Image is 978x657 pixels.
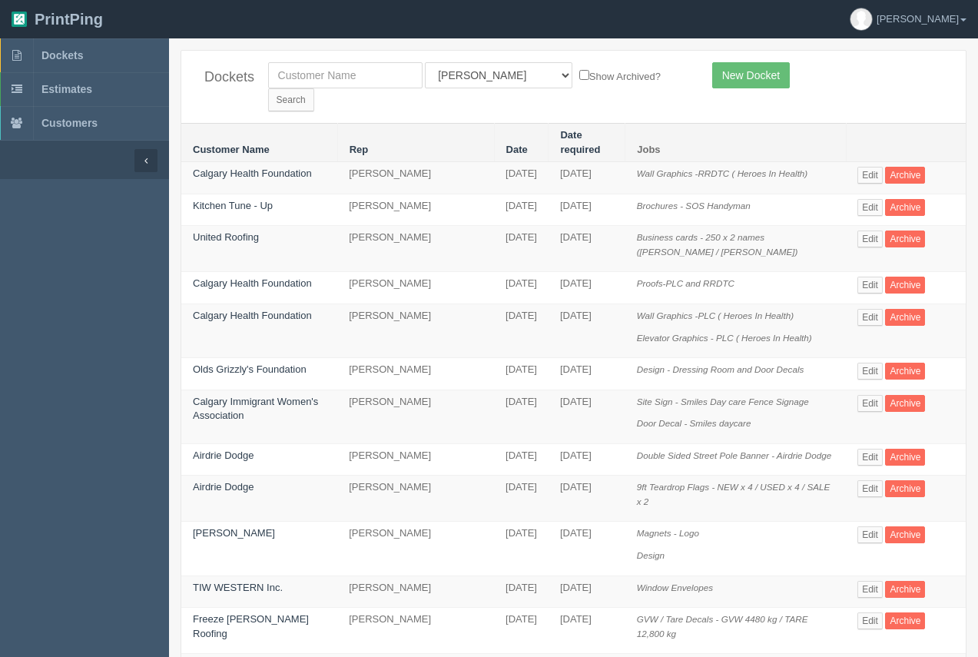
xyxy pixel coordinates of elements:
[549,476,625,522] td: [DATE]
[885,231,925,247] a: Archive
[637,482,830,506] i: 9ft Teardrop Flags - NEW x 4 / USED x 4 / SALE x 2
[204,70,245,85] h4: Dockets
[494,476,549,522] td: [DATE]
[637,614,808,639] i: GVW / Tare Decals - GVW 4480 kg / TARE 12,800 kg
[637,201,751,211] i: Brochures - SOS Handyman
[193,527,275,539] a: [PERSON_NAME]
[337,576,494,608] td: [PERSON_NAME]
[193,450,254,461] a: Airdrie Dodge
[857,395,883,412] a: Edit
[850,8,872,30] img: avatar_default-7531ab5dedf162e01f1e0bb0964e6a185e93c5c22dfe317fb01d7f8cd2b1632c.jpg
[193,144,270,155] a: Customer Name
[337,608,494,654] td: [PERSON_NAME]
[337,226,494,272] td: [PERSON_NAME]
[337,358,494,390] td: [PERSON_NAME]
[337,162,494,194] td: [PERSON_NAME]
[857,363,883,380] a: Edit
[193,168,312,179] a: Calgary Health Foundation
[337,390,494,443] td: [PERSON_NAME]
[337,476,494,522] td: [PERSON_NAME]
[494,443,549,476] td: [DATE]
[637,364,804,374] i: Design - Dressing Room and Door Decals
[549,443,625,476] td: [DATE]
[579,70,589,80] input: Show Archived?
[637,450,832,460] i: Double Sided Street Pole Banner - Airdrie Dodge
[41,83,92,95] span: Estimates
[193,481,254,493] a: Airdrie Dodge
[857,277,883,294] a: Edit
[193,200,273,211] a: Kitchen Tune - Up
[885,199,925,216] a: Archive
[549,304,625,357] td: [DATE]
[857,449,883,466] a: Edit
[337,194,494,226] td: [PERSON_NAME]
[885,167,925,184] a: Archive
[625,124,846,162] th: Jobs
[857,612,883,629] a: Edit
[885,449,925,466] a: Archive
[506,144,528,155] a: Date
[193,613,309,639] a: Freeze [PERSON_NAME] Roofing
[193,277,312,289] a: Calgary Health Foundation
[857,167,883,184] a: Edit
[12,12,27,27] img: logo-3e63b451c926e2ac314895c53de4908e5d424f24456219fb08d385ab2e579770.png
[712,62,790,88] a: New Docket
[885,277,925,294] a: Archive
[337,304,494,357] td: [PERSON_NAME]
[494,390,549,443] td: [DATE]
[560,129,600,155] a: Date required
[337,522,494,576] td: [PERSON_NAME]
[857,199,883,216] a: Edit
[494,358,549,390] td: [DATE]
[268,88,314,111] input: Search
[637,550,665,560] i: Design
[637,168,808,178] i: Wall Graphics -RRDTC ( Heroes In Health)
[193,396,318,422] a: Calgary Immigrant Women's Association
[494,162,549,194] td: [DATE]
[494,576,549,608] td: [DATE]
[494,226,549,272] td: [DATE]
[885,581,925,598] a: Archive
[637,397,809,406] i: Site Sign - Smiles Day care Fence Signage
[193,231,259,243] a: United Roofing
[549,162,625,194] td: [DATE]
[494,304,549,357] td: [DATE]
[637,333,812,343] i: Elevator Graphics - PLC ( Heroes In Health)
[857,480,883,497] a: Edit
[549,226,625,272] td: [DATE]
[193,363,307,375] a: Olds Grizzly's Foundation
[637,582,713,592] i: Window Envelopes
[885,526,925,543] a: Archive
[549,522,625,576] td: [DATE]
[549,390,625,443] td: [DATE]
[549,608,625,654] td: [DATE]
[637,418,751,428] i: Door Decal - Smiles daycare
[885,309,925,326] a: Archive
[549,194,625,226] td: [DATE]
[193,582,283,593] a: TIW WESTERN Inc.
[494,608,549,654] td: [DATE]
[494,272,549,304] td: [DATE]
[637,310,794,320] i: Wall Graphics -PLC ( Heroes In Health)
[268,62,423,88] input: Customer Name
[549,272,625,304] td: [DATE]
[350,144,369,155] a: Rep
[494,194,549,226] td: [DATE]
[857,231,883,247] a: Edit
[337,443,494,476] td: [PERSON_NAME]
[637,278,734,288] i: Proofs-PLC and RRDTC
[637,232,798,257] i: Business cards - 250 x 2 names ([PERSON_NAME] / [PERSON_NAME])
[885,612,925,629] a: Archive
[857,526,883,543] a: Edit
[494,522,549,576] td: [DATE]
[579,67,661,85] label: Show Archived?
[857,581,883,598] a: Edit
[193,310,312,321] a: Calgary Health Foundation
[885,480,925,497] a: Archive
[549,358,625,390] td: [DATE]
[41,49,83,61] span: Dockets
[337,272,494,304] td: [PERSON_NAME]
[857,309,883,326] a: Edit
[637,528,699,538] i: Magnets - Logo
[885,363,925,380] a: Archive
